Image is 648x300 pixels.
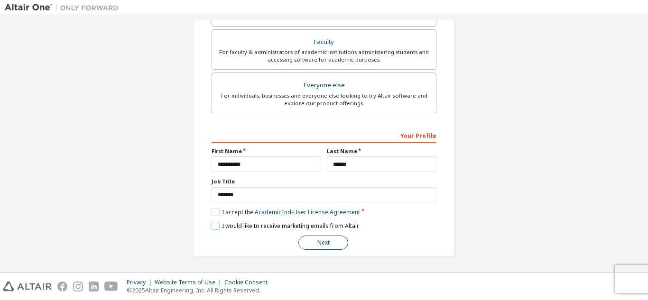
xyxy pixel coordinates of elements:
label: First Name [212,147,321,155]
img: youtube.svg [104,282,118,291]
button: Next [298,236,348,250]
p: © 2025 Altair Engineering, Inc. All Rights Reserved. [127,286,273,294]
div: Website Terms of Use [155,279,224,286]
img: altair_logo.svg [3,282,52,291]
label: I would like to receive marketing emails from Altair [212,222,359,230]
div: For individuals, businesses and everyone else looking to try Altair software and explore our prod... [218,92,430,107]
img: linkedin.svg [89,282,99,291]
img: instagram.svg [73,282,83,291]
div: Cookie Consent [224,279,273,286]
img: facebook.svg [57,282,67,291]
img: Altair One [5,3,123,12]
div: Everyone else [218,79,430,92]
div: Your Profile [212,127,436,143]
div: For faculty & administrators of academic institutions administering students and accessing softwa... [218,48,430,64]
div: Privacy [127,279,155,286]
a: Academic End-User License Agreement [255,208,360,216]
label: Last Name [327,147,436,155]
label: I accept the [212,208,360,216]
div: Faculty [218,36,430,49]
label: Job Title [212,178,436,185]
